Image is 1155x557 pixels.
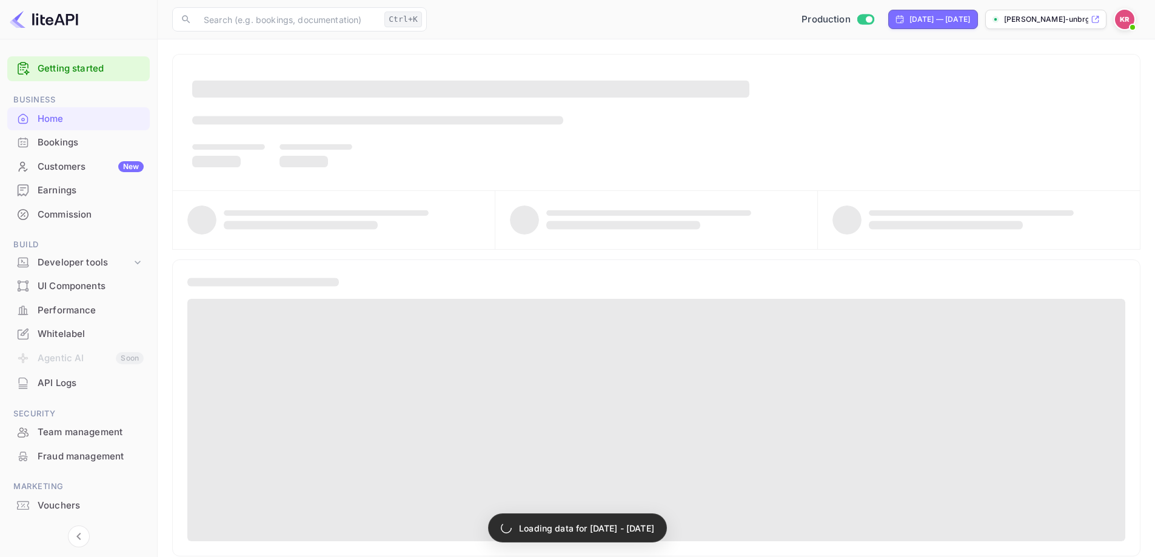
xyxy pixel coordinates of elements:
[38,425,144,439] div: Team management
[7,494,150,518] div: Vouchers
[7,421,150,443] a: Team management
[7,131,150,155] div: Bookings
[7,494,150,516] a: Vouchers
[38,279,144,293] div: UI Components
[68,525,90,547] button: Collapse navigation
[7,407,150,421] span: Security
[519,522,654,535] p: Loading data for [DATE] - [DATE]
[38,376,144,390] div: API Logs
[797,13,879,27] div: Switch to Sandbox mode
[7,299,150,321] a: Performance
[7,107,150,130] a: Home
[7,203,150,227] div: Commission
[196,7,380,32] input: Search (e.g. bookings, documentation)
[7,203,150,225] a: Commission
[10,10,78,29] img: LiteAPI logo
[7,372,150,395] div: API Logs
[7,322,150,346] div: Whitelabel
[7,155,150,179] div: CustomersNew
[7,372,150,394] a: API Logs
[118,161,144,172] div: New
[7,421,150,444] div: Team management
[384,12,422,27] div: Ctrl+K
[7,275,150,298] div: UI Components
[7,179,150,201] a: Earnings
[909,14,970,25] div: [DATE] — [DATE]
[38,184,144,198] div: Earnings
[7,480,150,493] span: Marketing
[7,445,150,469] div: Fraud management
[1004,14,1088,25] p: [PERSON_NAME]-unbrg.[PERSON_NAME]...
[7,56,150,81] div: Getting started
[7,322,150,345] a: Whitelabel
[7,107,150,131] div: Home
[38,208,144,222] div: Commission
[38,499,144,513] div: Vouchers
[7,252,150,273] div: Developer tools
[38,256,132,270] div: Developer tools
[7,179,150,202] div: Earnings
[7,155,150,178] a: CustomersNew
[7,299,150,322] div: Performance
[7,275,150,297] a: UI Components
[38,112,144,126] div: Home
[38,327,144,341] div: Whitelabel
[38,160,144,174] div: Customers
[38,136,144,150] div: Bookings
[888,10,978,29] div: Click to change the date range period
[7,238,150,252] span: Build
[802,13,851,27] span: Production
[38,450,144,464] div: Fraud management
[38,304,144,318] div: Performance
[1115,10,1134,29] img: Kobus Roux
[7,93,150,107] span: Business
[7,445,150,467] a: Fraud management
[38,62,144,76] a: Getting started
[7,131,150,153] a: Bookings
